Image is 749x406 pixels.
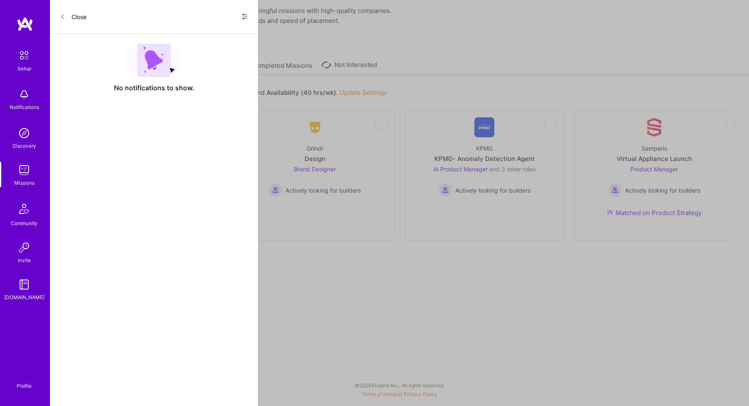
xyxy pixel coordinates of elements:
img: setup [15,47,33,64]
div: Missions [14,178,35,187]
div: Discovery [12,141,36,150]
a: Profile [14,373,35,389]
div: Profile [17,381,32,389]
div: Community [11,219,37,228]
button: Close [60,10,87,23]
span: No notifications to show. [114,84,194,92]
img: Invite [16,239,32,256]
div: Invite [18,256,31,265]
img: discovery [16,125,32,141]
img: teamwork [16,162,32,178]
img: bell [16,86,32,103]
img: guide book [16,276,32,293]
div: [DOMAIN_NAME] [4,293,45,302]
img: logo [17,17,33,32]
img: empty [126,44,181,77]
div: Notifications [10,103,39,111]
div: Setup [17,64,31,73]
img: Community [14,199,34,219]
